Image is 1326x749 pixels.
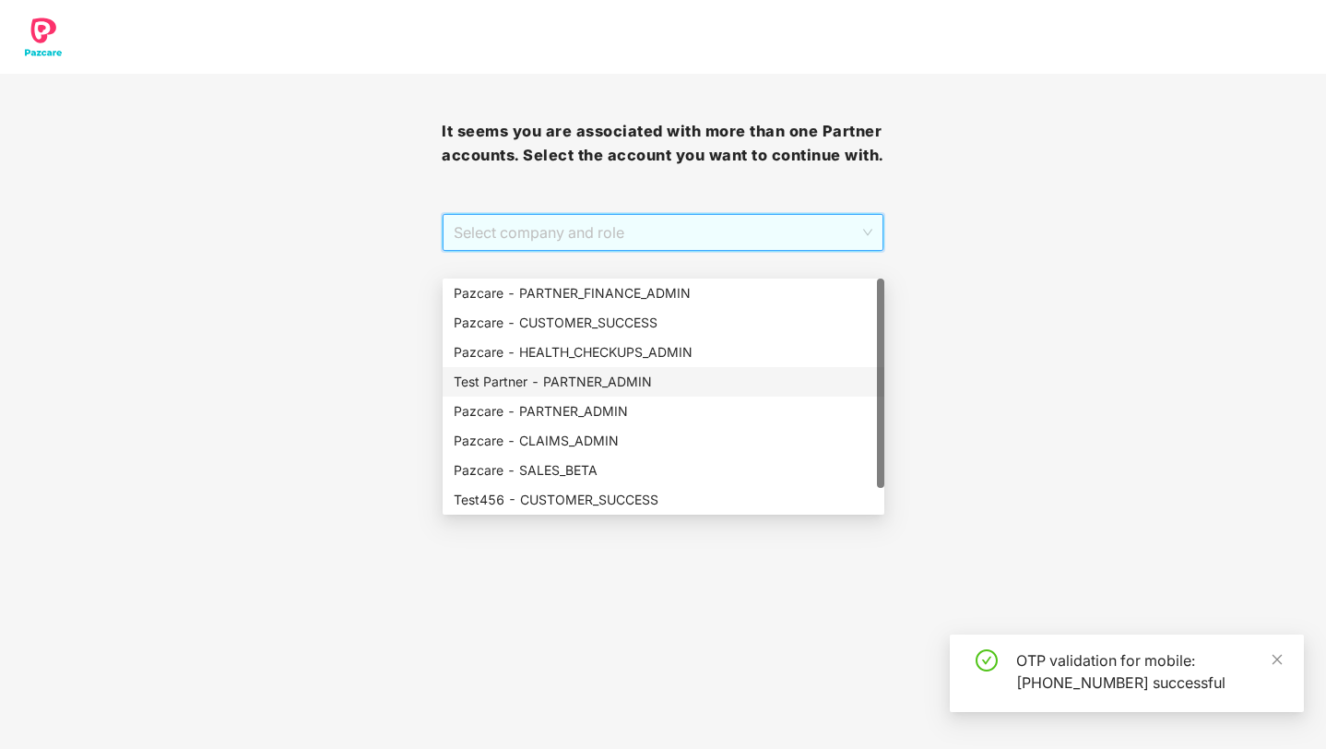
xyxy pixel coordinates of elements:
span: close [1271,653,1284,666]
div: Test456 - CUSTOMER_SUCCESS [443,485,884,515]
div: Pazcare - PARTNER_ADMIN [454,401,873,422]
div: Pazcare - PARTNER_ADMIN [443,397,884,426]
div: Pazcare - CLAIMS_ADMIN [443,426,884,456]
div: Pazcare - SALES_BETA [454,460,873,481]
div: Pazcare - CUSTOMER_SUCCESS [454,313,873,333]
div: OTP validation for mobile: [PHONE_NUMBER] successful [1016,649,1282,694]
div: Pazcare - SALES_BETA [443,456,884,485]
div: Pazcare - PARTNER_FINANCE_ADMIN [454,283,873,303]
div: Pazcare - HEALTH_CHECKUPS_ADMIN [443,338,884,367]
div: Test456 - CUSTOMER_SUCCESS [454,490,873,510]
div: Pazcare - PARTNER_FINANCE_ADMIN [443,279,884,308]
span: check-circle [976,649,998,672]
span: Select company and role [454,215,871,250]
div: Test Partner - PARTNER_ADMIN [454,372,873,392]
div: Pazcare - CUSTOMER_SUCCESS [443,308,884,338]
div: Test Partner - PARTNER_ADMIN [443,367,884,397]
div: Pazcare - CLAIMS_ADMIN [454,431,873,451]
h3: It seems you are associated with more than one Partner accounts. Select the account you want to c... [442,120,883,167]
div: Pazcare - HEALTH_CHECKUPS_ADMIN [454,342,873,363]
